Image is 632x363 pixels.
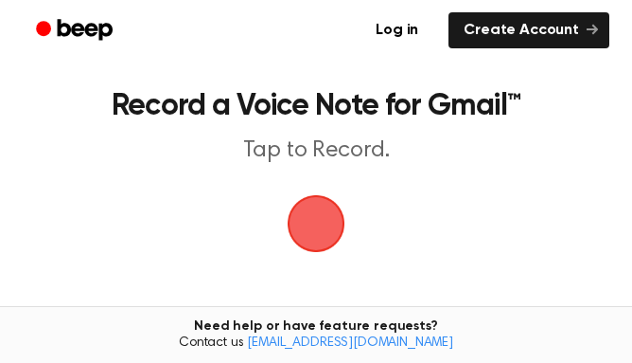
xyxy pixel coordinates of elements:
[11,336,621,353] span: Contact us
[247,336,453,350] a: [EMAIL_ADDRESS][DOMAIN_NAME]
[288,195,344,252] img: Beep Logo
[23,12,130,49] a: Beep
[357,9,437,52] a: Log in
[42,136,590,165] p: Tap to Record.
[42,91,590,121] h1: Record a Voice Note for Gmail™
[448,12,609,48] a: Create Account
